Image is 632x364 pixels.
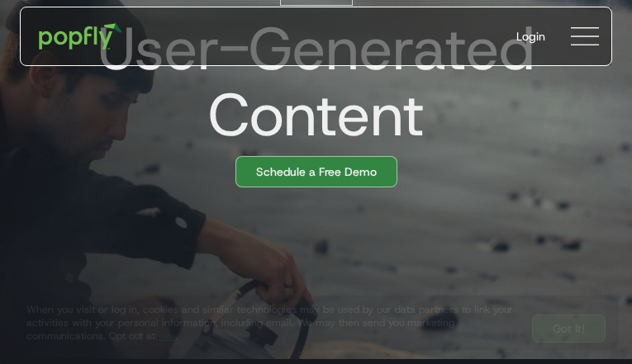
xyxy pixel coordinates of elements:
[7,16,612,148] h1: User-Generated Content
[155,329,176,343] a: here
[26,303,519,343] div: When you visit or log in, cookies and similar technologies may be used by our data partners to li...
[27,12,134,61] a: home
[235,156,397,187] a: Schedule a Free Demo
[516,28,545,45] div: Login
[503,15,558,58] a: Login
[532,314,606,343] a: Got It!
